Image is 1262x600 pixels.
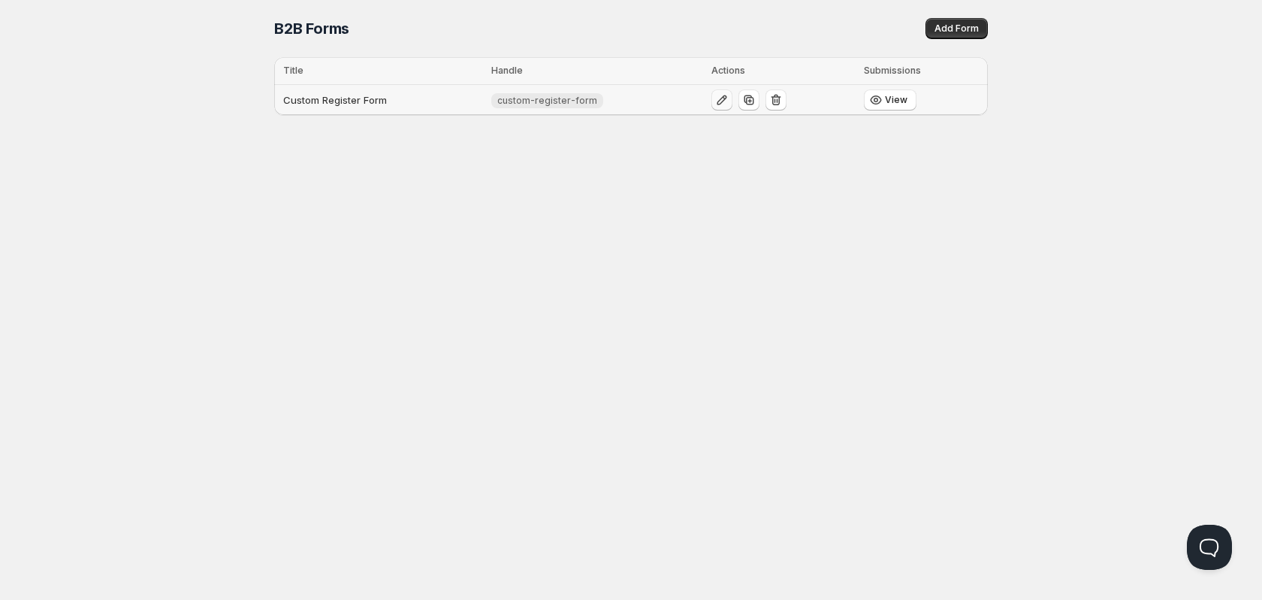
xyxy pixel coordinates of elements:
span: Title [283,65,303,76]
span: custom-register-form [497,95,597,107]
td: Custom Register Form [274,85,487,116]
span: View [885,94,907,106]
button: View [864,89,916,111]
span: B2B Forms [274,20,349,38]
span: Submissions [864,65,921,76]
span: Actions [711,65,745,76]
button: Add Form [925,18,988,39]
iframe: Help Scout Beacon - Open [1187,525,1232,570]
span: Add Form [934,23,979,35]
span: Handle [491,65,523,76]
